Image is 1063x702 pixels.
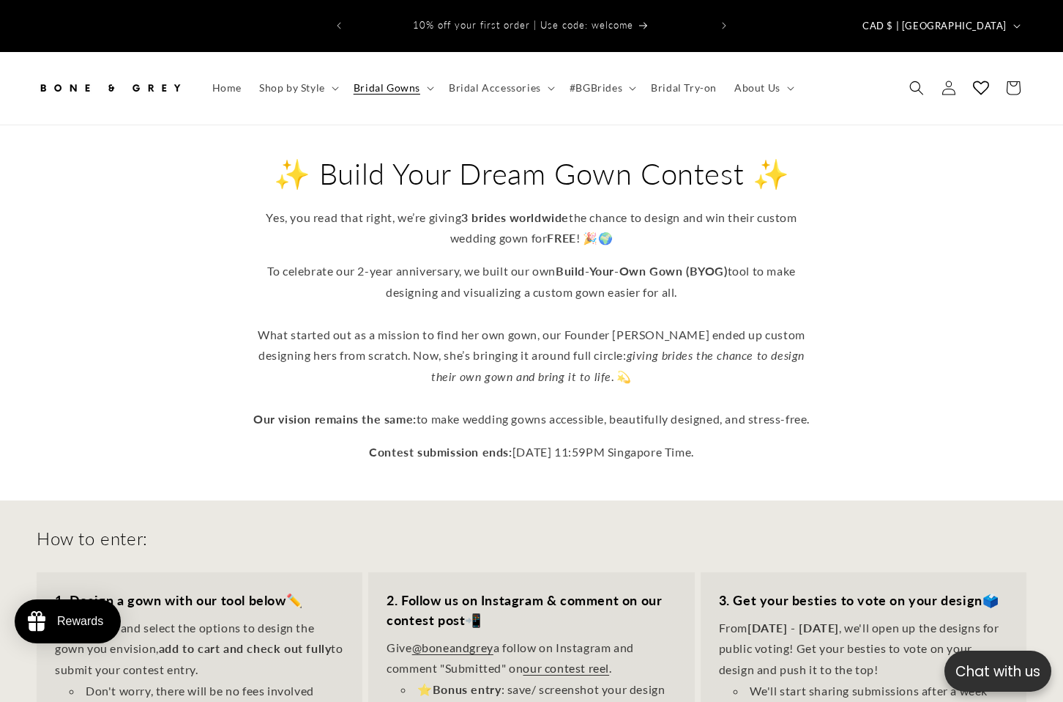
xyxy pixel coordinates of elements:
button: Previous announcement [323,12,355,40]
h2: How to enter: [37,527,148,550]
summary: Search [900,72,933,104]
h3: 📲 [387,591,676,630]
strong: Bonus entry [433,682,501,696]
strong: add to cart and check out fully [159,641,332,655]
button: CAD $ | [GEOGRAPHIC_DATA] [854,12,1026,40]
strong: 3. Get your besties to vote on your design [719,592,982,608]
img: Bone and Grey Bridal [37,72,183,104]
h3: 🗳️ [719,591,1008,610]
h2: ✨ Build Your Dream Gown Contest ✨ [246,155,817,193]
span: Home [212,81,242,95]
p: Yes, you read that right, we’re giving the chance to design and win their custom wedding gown for... [246,207,817,250]
a: Bridal Try-on [642,73,726,103]
p: Chat with us [944,661,1051,682]
strong: 3 brides [461,210,507,224]
a: @boneandgrey [412,640,493,654]
span: #BGBrides [570,81,622,95]
span: 10% off your first order | Use code: welcome [413,19,633,31]
strong: Build-Your-Own Gown (BYOG) [556,264,728,278]
summary: Bridal Gowns [345,73,440,103]
summary: Bridal Accessories [440,73,561,103]
strong: Our vision remains the same: [253,412,417,426]
p: Give a follow on Instagram and comment "Submitted" on . [387,638,676,680]
button: Next announcement [708,12,740,40]
span: About Us [734,81,780,95]
span: Bridal Try-on [651,81,717,95]
strong: worldwide [510,210,569,224]
h3: ✏️ [55,591,344,610]
summary: #BGBrides [561,73,642,103]
strong: 2. Follow us on Instagram & comment on our contest post [387,592,662,628]
p: [DATE] 11:59PM Singapore Time. [246,442,817,463]
summary: Shop by Style [250,73,345,103]
summary: About Us [726,73,800,103]
a: Bone and Grey Bridal [31,67,189,110]
span: CAD $ | [GEOGRAPHIC_DATA] [862,19,1007,34]
span: Bridal Accessories [449,81,541,95]
span: Shop by Style [259,81,325,95]
p: Go through and select the options to design the gown you envision, to submit your contest entry. [55,618,344,681]
strong: FREE [547,231,575,245]
strong: [DATE] - [DATE] [747,621,839,635]
a: Home [204,73,250,103]
strong: Contest submission ends: [369,445,512,459]
strong: 1. Design a gown with our tool below [55,592,286,608]
a: our contest reel [523,661,609,675]
button: Open chatbox [944,651,1051,692]
p: From , we'll open up the designs for public voting! Get your besties to vote on your design and p... [719,618,1008,681]
div: Rewards [57,615,103,628]
span: Bridal Gowns [354,81,420,95]
p: To celebrate our 2-year anniversary, we built our own tool to make designing and visualizing a cu... [246,261,817,429]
